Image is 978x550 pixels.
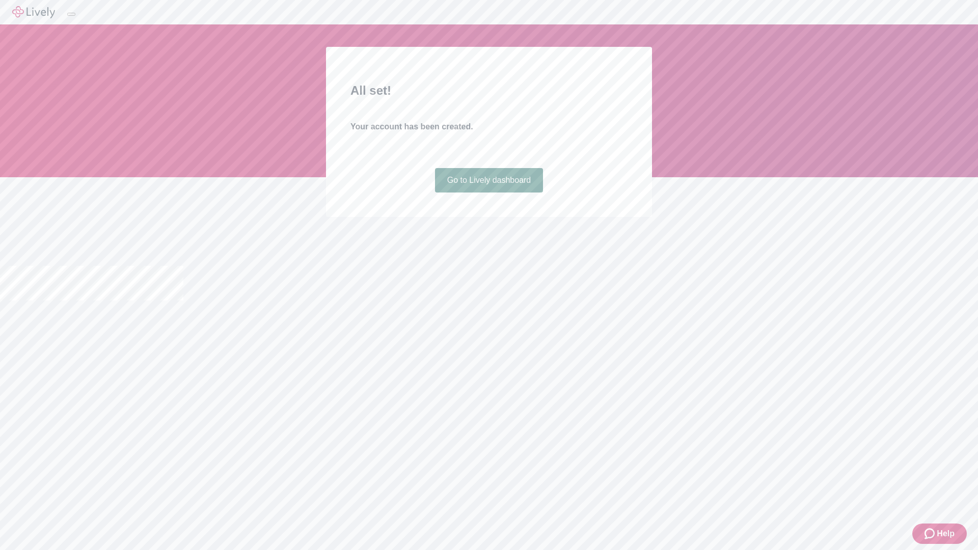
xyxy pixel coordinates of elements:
[435,168,544,193] a: Go to Lively dashboard
[937,528,955,540] span: Help
[912,524,967,544] button: Zendesk support iconHelp
[350,81,628,100] h2: All set!
[925,528,937,540] svg: Zendesk support icon
[350,121,628,133] h4: Your account has been created.
[12,6,55,18] img: Lively
[67,13,75,16] button: Log out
